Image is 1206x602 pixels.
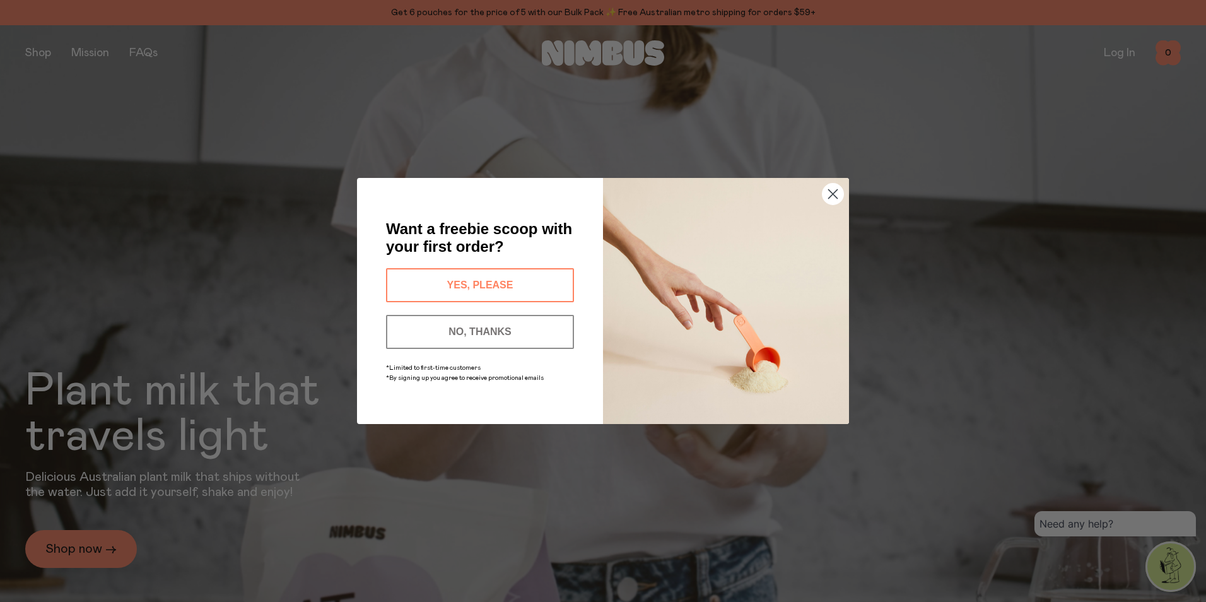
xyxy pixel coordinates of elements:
button: YES, PLEASE [386,268,574,302]
button: Close dialog [822,183,844,205]
img: c0d45117-8e62-4a02-9742-374a5db49d45.jpeg [603,178,849,424]
span: *Limited to first-time customers [386,365,481,371]
button: NO, THANKS [386,315,574,349]
span: Want a freebie scoop with your first order? [386,220,572,255]
span: *By signing up you agree to receive promotional emails [386,375,544,381]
